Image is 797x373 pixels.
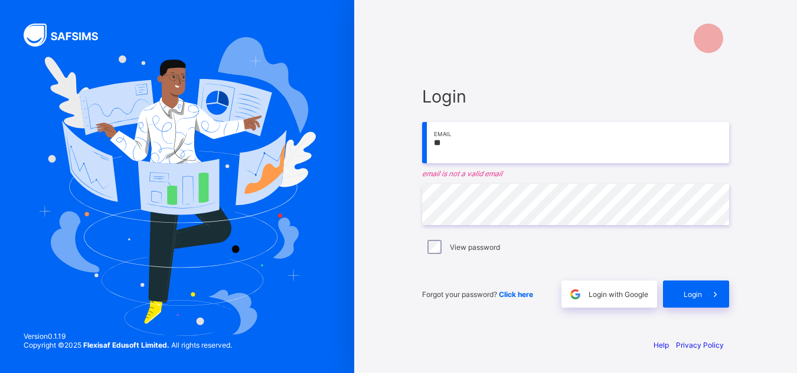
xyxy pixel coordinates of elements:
img: google.396cfc9801f0270233282035f929180a.svg [569,288,582,301]
label: View password [450,243,500,252]
strong: Flexisaf Edusoft Limited. [83,341,169,349]
img: SAFSIMS Logo [24,24,112,47]
span: Copyright © 2025 All rights reserved. [24,341,232,349]
span: Login [684,290,702,299]
span: Forgot your password? [422,290,533,299]
span: Login with Google [589,290,648,299]
span: Login [422,86,729,107]
a: Privacy Policy [676,341,724,349]
span: Version 0.1.19 [24,332,232,341]
a: Click here [499,290,533,299]
em: email is not a valid email [422,169,729,178]
img: Hero Image [38,37,316,335]
a: Help [654,341,669,349]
